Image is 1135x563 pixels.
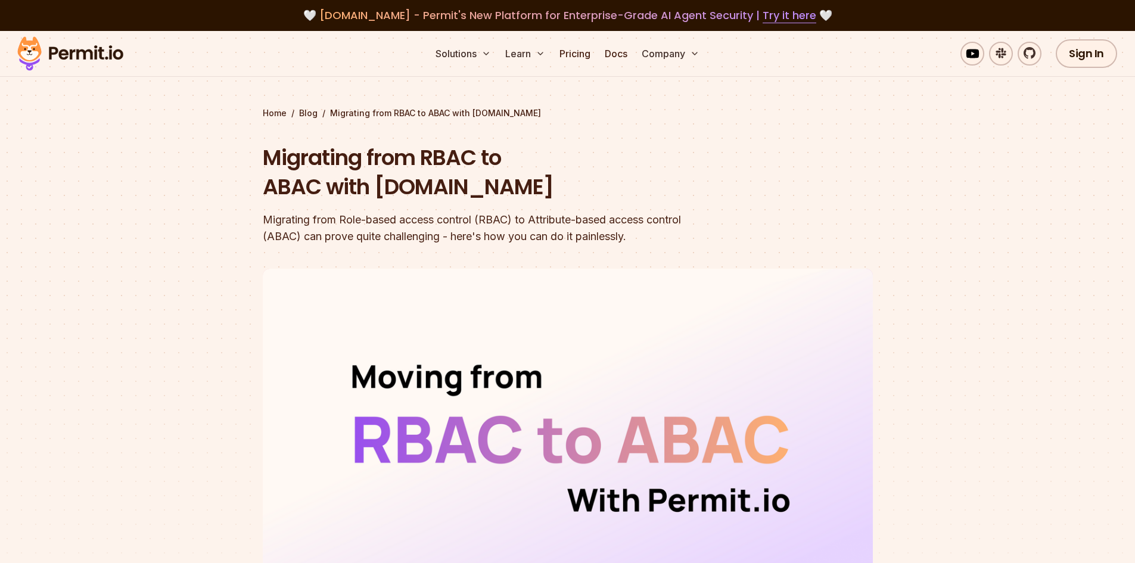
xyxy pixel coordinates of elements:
a: Pricing [555,42,595,66]
a: Try it here [763,8,816,23]
button: Company [637,42,704,66]
a: Docs [600,42,632,66]
button: Learn [500,42,550,66]
a: Sign In [1056,39,1117,68]
div: 🤍 🤍 [29,7,1106,24]
a: Blog [299,107,318,119]
img: Permit logo [12,33,129,74]
span: [DOMAIN_NAME] - Permit's New Platform for Enterprise-Grade AI Agent Security | [319,8,816,23]
div: Migrating from Role-based access control (RBAC) to Attribute-based access control (ABAC) can prov... [263,211,720,245]
button: Solutions [431,42,496,66]
a: Home [263,107,287,119]
h1: Migrating from RBAC to ABAC with [DOMAIN_NAME] [263,143,720,202]
div: / / [263,107,873,119]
